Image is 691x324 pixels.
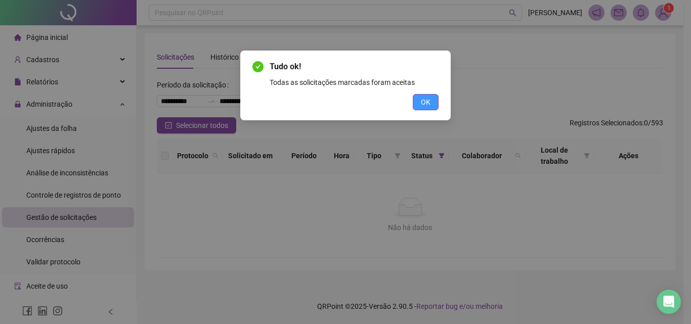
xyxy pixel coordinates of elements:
[252,61,264,72] span: check-circle
[657,290,681,314] div: Open Intercom Messenger
[270,77,439,88] div: Todas as solicitações marcadas foram aceitas
[421,97,430,108] span: OK
[413,94,439,110] button: OK
[270,61,439,73] span: Tudo ok!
